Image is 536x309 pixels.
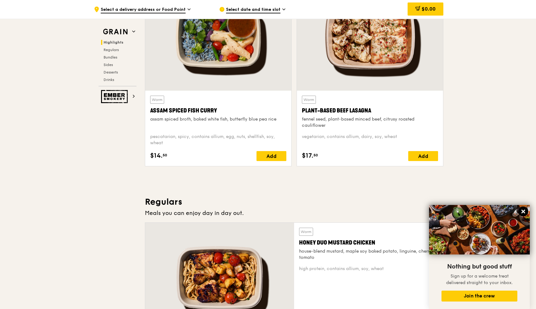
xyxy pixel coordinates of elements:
[313,153,318,158] span: 50
[150,151,163,160] span: $14.
[101,7,186,13] span: Select a delivery address or Food Point
[422,6,436,12] span: $0.00
[256,151,286,161] div: Add
[104,70,118,74] span: Desserts
[302,151,313,160] span: $17.
[299,228,313,236] div: Warm
[150,106,286,115] div: Assam Spiced Fish Curry
[299,238,438,247] div: Honey Duo Mustard Chicken
[299,248,438,261] div: house-blend mustard, maple soy baked potato, linguine, cherry tomato
[104,48,119,52] span: Regulars
[302,116,438,129] div: fennel seed, plant-based minced beef, citrusy roasted cauliflower
[518,207,528,216] button: Close
[145,196,443,207] h3: Regulars
[101,90,130,103] img: Ember Smokery web logo
[104,55,117,59] span: Bundles
[150,116,286,122] div: assam spiced broth, baked white fish, butterfly blue pea rice
[226,7,280,13] span: Select date and time slot
[441,291,517,302] button: Join the crew
[150,134,286,146] div: pescatarian, spicy, contains allium, egg, nuts, shellfish, soy, wheat
[101,26,130,37] img: Grain web logo
[150,96,164,104] div: Warm
[429,205,530,254] img: DSC07876-Edit02-Large.jpeg
[163,153,167,158] span: 50
[145,209,443,217] div: Meals you can enjoy day in day out.
[446,273,513,285] span: Sign up for a welcome treat delivered straight to your inbox.
[302,96,316,104] div: Warm
[104,40,123,45] span: Highlights
[299,266,438,272] div: high protein, contains allium, soy, wheat
[302,106,438,115] div: Plant-Based Beef Lasagna
[302,134,438,146] div: vegetarian, contains allium, dairy, soy, wheat
[104,63,113,67] span: Sides
[104,78,114,82] span: Drinks
[408,151,438,161] div: Add
[447,263,512,270] span: Nothing but good stuff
